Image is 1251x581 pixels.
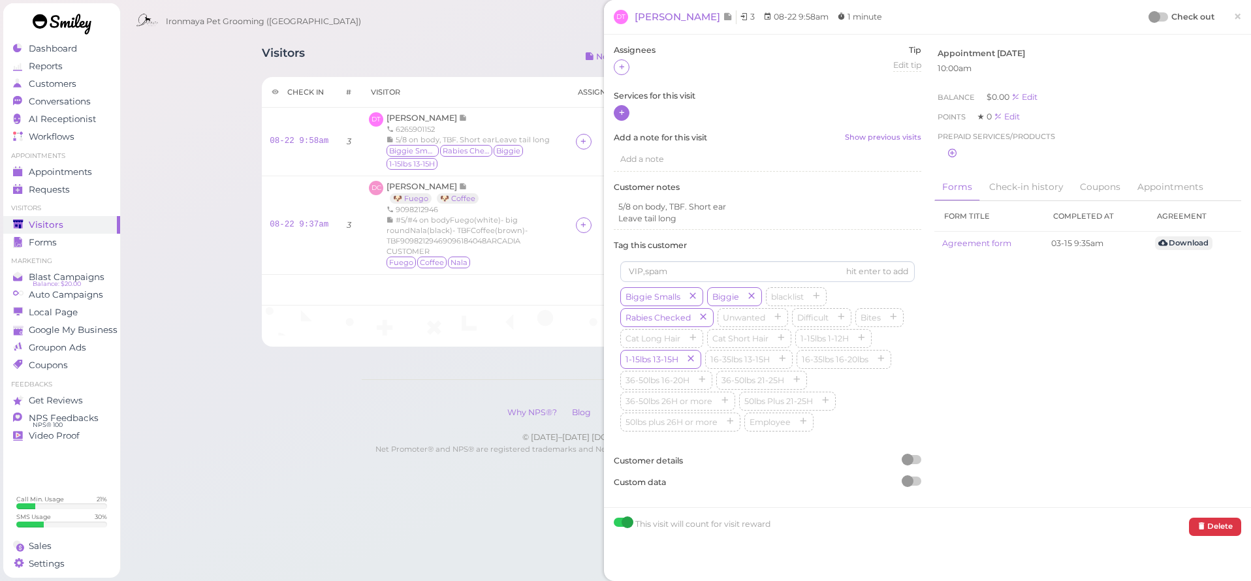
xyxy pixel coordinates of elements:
div: SMS Usage [16,512,51,521]
a: Customers [3,75,120,93]
a: Coupons [1072,174,1128,201]
a: Blog [565,407,597,417]
li: Marketing [3,257,120,266]
span: Get Reviews [29,395,83,406]
span: Auto Campaigns [29,289,103,300]
span: Coupons [29,360,68,371]
div: 10:00am [938,63,1239,74]
span: DT [614,10,628,24]
th: Completed at [1043,201,1147,232]
a: 🐶 Coffee [437,193,479,204]
h5: 🎉 Total 2 visits [DATE]. [270,285,1100,295]
span: 50lbs plus 26H or more [623,417,720,427]
span: #5/#4 on bodyFuego(white)- big roundNala(black)- TBFCoffee(brown)- TBF90982129469096184048ARCADIA... [387,215,528,256]
span: Balance: $20.00 [33,279,81,289]
div: 9098212946 [387,204,560,215]
a: Get Reviews [3,392,120,409]
span: NPS Feedbacks [29,413,99,424]
a: Agreement form [942,238,1011,248]
span: [PERSON_NAME] [387,181,459,191]
a: 🐶 Fuego [390,193,432,204]
span: × [1233,7,1242,25]
span: DC [369,181,383,195]
span: Prepaid services/products [938,130,1055,143]
span: ★ 0 [977,112,994,121]
span: Difficult [795,313,831,322]
span: Settings [29,558,65,569]
input: VIP,spam [620,261,915,282]
a: Forms [934,174,980,202]
a: Groupon Ads [3,339,120,356]
a: Settings [3,555,120,573]
a: Edit [994,112,1020,121]
a: Video Proof [3,427,120,445]
span: Balance [938,93,977,102]
label: Custom data [614,477,921,488]
a: Privacy [599,407,642,417]
p: 5/8 on body, TBF. Short ear [618,201,917,213]
span: 3 [750,12,755,22]
span: Visitors [29,219,63,230]
i: 3 [347,136,351,146]
label: Customer details [614,455,921,467]
a: Edit [1011,92,1037,102]
span: Forms [29,237,57,248]
li: Visitors [3,204,120,213]
span: Sales [29,541,52,552]
span: Coffee [417,257,447,268]
span: Note [723,10,733,23]
span: 16-35lbs 16-20lbs [799,354,871,364]
span: Blast Campaigns [29,272,104,283]
span: blacklist [768,292,806,302]
span: Cat Long Hair [623,334,683,343]
span: NPS® 100 [33,420,63,430]
div: 21 % [97,495,107,503]
label: Tip [893,44,921,56]
span: Video Proof [29,430,80,441]
span: Workflows [29,131,74,142]
button: Delete [1189,518,1241,535]
h1: Visitors [262,46,305,71]
div: # [346,87,351,97]
span: Employee [747,417,793,427]
span: 50lbs Plus 21-25H [742,396,816,406]
label: Check out [1171,10,1214,24]
span: [PERSON_NAME] [387,113,459,123]
span: Conversations [29,96,91,107]
a: Check-in history [981,174,1071,201]
span: 36-50lbs 16-20H [623,375,692,385]
th: Assignees [568,77,631,108]
a: NPS Feedbacks NPS® 100 [3,409,120,427]
span: Note [459,181,467,191]
a: Sales [3,537,120,555]
span: DT [369,112,383,127]
a: [PERSON_NAME] 🐶 Fuego 🐶 Coffee [387,181,485,203]
button: Notes [575,46,631,67]
span: Local Page [29,307,78,318]
li: Feedbacks [3,380,120,389]
span: Dashboard [29,43,77,54]
span: AI Receptionist [29,114,96,125]
span: 1-15lbs 13-15H [387,158,437,170]
span: Note [459,113,467,123]
span: Biggie Smalls [623,292,683,302]
span: Points [938,112,968,121]
th: Form title [934,201,1044,232]
a: [PERSON_NAME] [635,10,736,24]
small: Net Promoter® and NPS® are registered trademarks and Net Promoter Score and Net Promoter System a... [375,445,995,465]
span: [PERSON_NAME] [635,10,723,23]
div: 6265901152 [387,124,560,134]
a: Local Page [3,304,120,321]
label: Appointment [DATE] [938,48,1025,59]
label: Assignees [614,44,656,56]
span: Rabies Checked [440,145,492,157]
div: © [DATE]–[DATE] [DOMAIN_NAME], Smiley is a product of Smiley Science Lab Inc. [362,432,1009,443]
span: Bites [858,313,883,322]
label: Tag this customer [614,240,921,251]
span: Biggie [494,145,523,157]
a: 08-22 9:58am [270,136,328,146]
span: Ironmaya Pet Grooming ([GEOGRAPHIC_DATA]) [166,3,361,40]
span: Unwanted [720,313,768,322]
span: Rabies Checked [623,313,693,322]
div: hit enter to add [846,266,908,277]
